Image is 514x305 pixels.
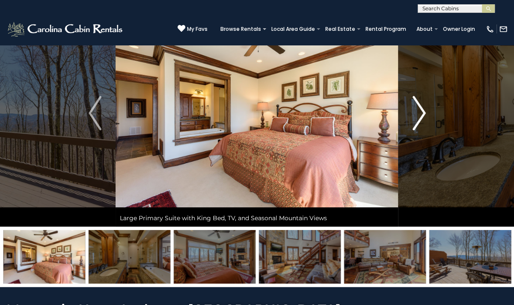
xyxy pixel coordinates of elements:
[259,230,341,284] img: 163263041
[178,24,208,33] a: My Favs
[361,23,410,35] a: Rental Program
[216,23,265,35] a: Browse Rentals
[439,23,479,35] a: Owner Login
[89,96,101,130] img: arrow
[486,25,494,33] img: phone-regular-white.png
[116,209,398,227] div: Large Primary Suite with King Bed, TV, and Seasonal Mountain Views
[499,25,508,33] img: mail-regular-white.png
[344,230,426,284] img: 163263043
[174,230,256,284] img: 163263049
[3,230,85,284] img: 163263044
[429,230,511,284] img: 163263016
[6,21,125,38] img: White-1-2.png
[412,23,437,35] a: About
[187,25,208,33] span: My Favs
[321,23,360,35] a: Real Estate
[89,230,170,284] img: 163263059
[267,23,319,35] a: Local Area Guide
[413,96,425,130] img: arrow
